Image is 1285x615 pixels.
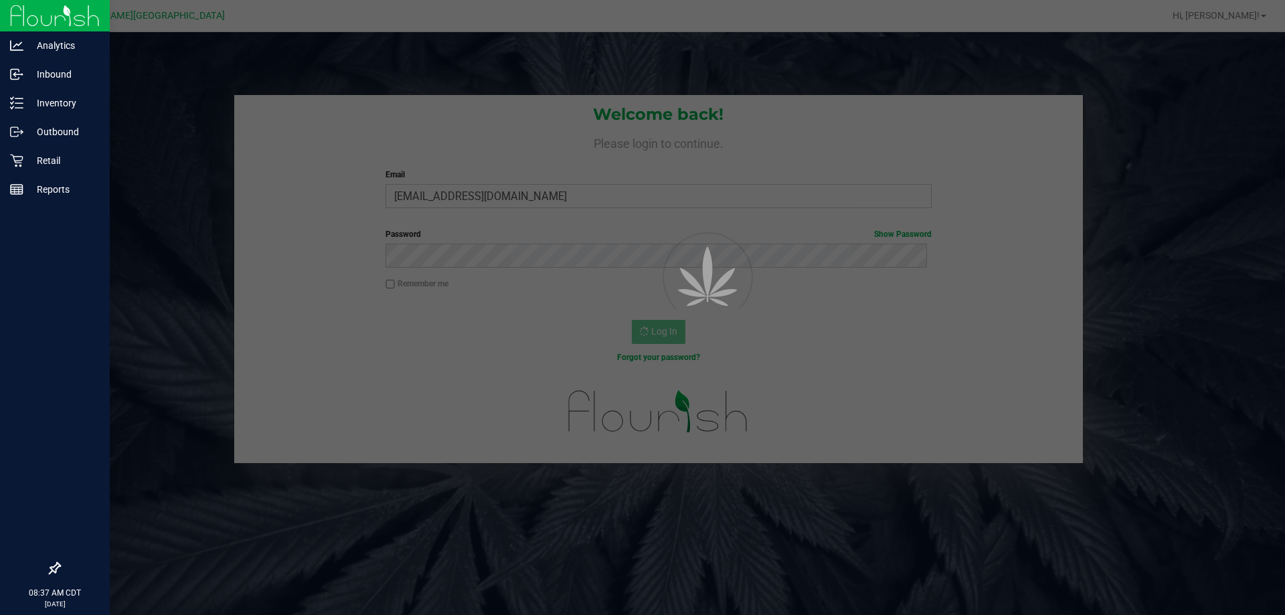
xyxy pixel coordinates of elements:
inline-svg: Reports [10,183,23,196]
p: Reports [23,181,104,197]
p: [DATE] [6,599,104,609]
p: Inbound [23,66,104,82]
p: Analytics [23,37,104,54]
inline-svg: Inbound [10,68,23,81]
inline-svg: Inventory [10,96,23,110]
p: Inventory [23,95,104,111]
inline-svg: Retail [10,154,23,167]
inline-svg: Outbound [10,125,23,139]
p: 08:37 AM CDT [6,587,104,599]
inline-svg: Analytics [10,39,23,52]
p: Retail [23,153,104,169]
p: Outbound [23,124,104,140]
